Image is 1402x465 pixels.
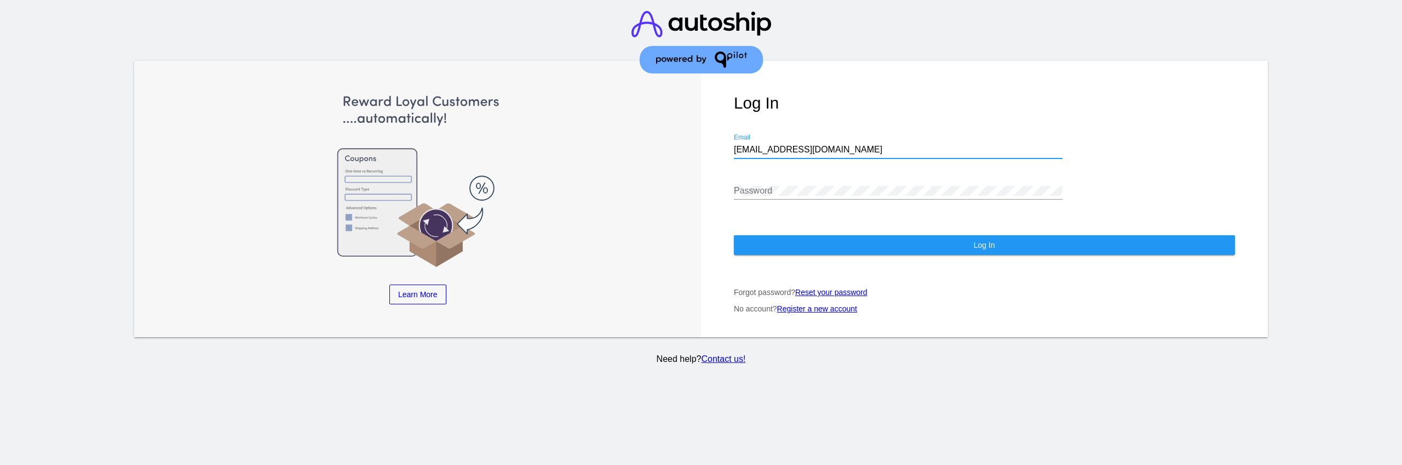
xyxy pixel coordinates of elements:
a: Contact us! [701,354,745,364]
span: Learn More [398,290,438,299]
button: Log In [734,235,1235,255]
img: Apply Coupons Automatically to Scheduled Orders with QPilot [168,94,669,268]
a: Learn More [389,285,446,304]
span: Log In [974,241,995,249]
a: Reset your password [795,288,867,297]
input: Email [734,145,1062,155]
a: Register a new account [777,304,857,313]
p: Forgot password? [734,288,1235,297]
p: No account? [734,304,1235,313]
h1: Log In [734,94,1235,112]
p: Need help? [133,354,1269,364]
